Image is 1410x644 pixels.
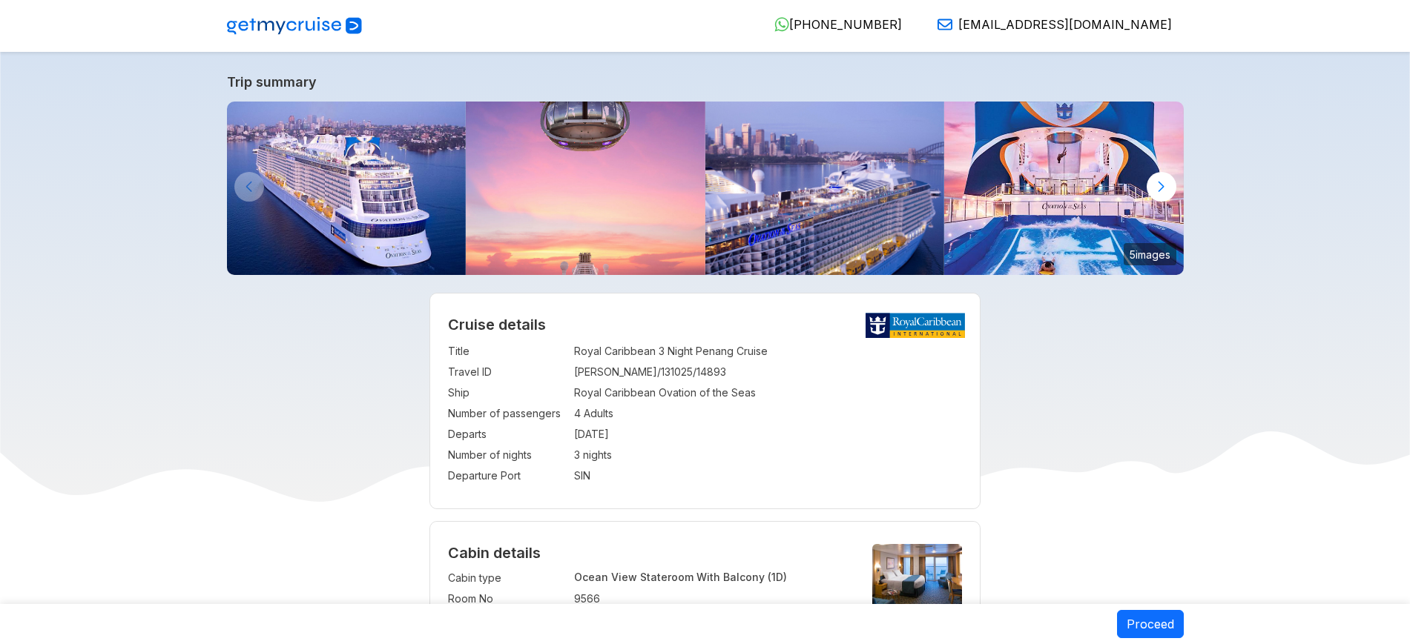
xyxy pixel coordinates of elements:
[926,17,1172,32] a: [EMAIL_ADDRESS][DOMAIN_NAME]
[567,568,574,588] td: :
[448,403,567,424] td: Number of passengers
[448,588,567,609] td: Room No
[762,17,902,32] a: [PHONE_NUMBER]
[448,424,567,445] td: Departs
[567,341,574,362] td: :
[227,102,467,275] img: ovation-exterior-back-aerial-sunset-port-ship.jpg
[574,588,847,609] td: 9566
[448,465,567,486] td: Departure Port
[768,571,787,583] span: (1D)
[574,445,962,465] td: 3 nights
[958,17,1172,32] span: [EMAIL_ADDRESS][DOMAIN_NAME]
[574,465,962,486] td: SIN
[448,568,567,588] td: Cabin type
[574,382,962,403] td: Royal Caribbean Ovation of the Seas
[774,17,789,32] img: WhatsApp
[466,102,705,275] img: north-star-sunset-ovation-of-the-seas.jpg
[574,424,962,445] td: [DATE]
[574,403,962,424] td: 4 Adults
[1124,243,1176,265] small: 5 images
[705,102,945,275] img: ovation-of-the-seas-departing-from-sydney.jpg
[944,102,1184,275] img: ovation-of-the-seas-flowrider-sunset.jpg
[227,74,1184,90] a: Trip summary
[574,571,847,583] p: Ocean View Stateroom With Balcony
[567,588,574,609] td: :
[448,544,962,562] h4: Cabin details
[789,17,902,32] span: [PHONE_NUMBER]
[567,362,574,382] td: :
[448,341,567,362] td: Title
[567,382,574,403] td: :
[448,382,567,403] td: Ship
[574,362,962,382] td: [PERSON_NAME]/131025/14893
[448,316,962,333] h2: Cruise details
[1117,610,1184,638] button: Proceed
[567,424,574,445] td: :
[574,341,962,362] td: Royal Caribbean 3 Night Penang Cruise
[448,362,567,382] td: Travel ID
[567,403,574,424] td: :
[567,465,574,486] td: :
[938,17,952,32] img: Email
[448,445,567,465] td: Number of nights
[567,445,574,465] td: :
